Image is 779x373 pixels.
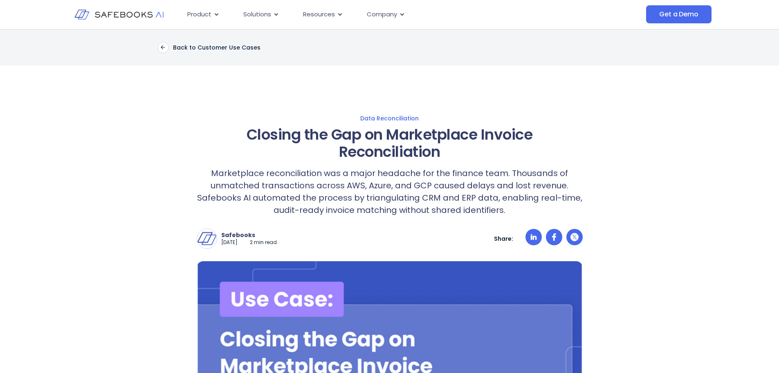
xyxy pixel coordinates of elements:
p: Share: [494,235,513,242]
span: Solutions [243,10,271,19]
p: 2 min read [250,239,277,246]
p: Safebooks [221,231,277,239]
p: [DATE] [221,239,238,246]
h1: Closing the Gap on Marketplace Invoice Reconciliation [197,126,583,161]
nav: Menu [181,7,564,23]
span: Resources [303,10,335,19]
span: Get a Demo [659,10,698,18]
a: Get a Demo [646,5,711,23]
div: Menu Toggle [181,7,564,23]
img: Safebooks [197,229,217,249]
span: Company [367,10,397,19]
a: Back to Customer Use Cases [157,42,260,53]
p: Marketplace reconciliation was a major headache for the finance team. Thousands of unmatched tran... [197,167,583,216]
a: Data Reconciliation [117,115,663,122]
span: Product [187,10,211,19]
p: Back to Customer Use Cases [173,44,260,51]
